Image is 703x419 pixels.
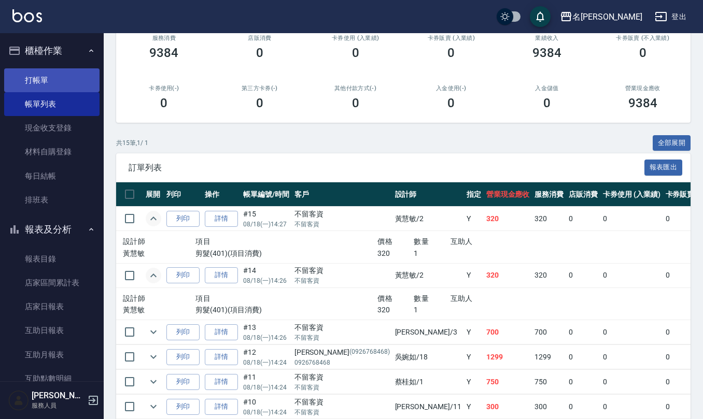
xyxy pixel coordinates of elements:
[129,85,200,92] h2: 卡券使用(-)
[512,85,583,92] h2: 入金儲值
[392,345,464,369] td: 吳婉如 /18
[241,345,292,369] td: #12
[414,294,429,302] span: 數量
[195,237,210,245] span: 項目
[294,408,390,417] p: 不留客資
[600,345,663,369] td: 0
[123,237,145,245] span: 設計師
[4,343,100,367] a: 互助月報表
[146,399,161,414] button: expand row
[224,35,296,41] h2: 店販消費
[464,395,484,419] td: Y
[4,247,100,271] a: 報表目錄
[600,263,663,287] td: 0
[243,333,289,342] p: 08/18 (一) 14:26
[556,6,646,27] button: 名[PERSON_NAME]
[532,207,566,231] td: 320
[566,207,600,231] td: 0
[294,358,390,367] p: 0926768468
[224,85,296,92] h2: 第三方卡券(-)
[414,237,429,245] span: 數量
[294,383,390,392] p: 不留客資
[4,37,100,64] button: 櫃檯作業
[4,319,100,342] a: 互助日報表
[512,35,583,41] h2: 業績收入
[653,135,691,151] button: 全部展開
[123,294,145,302] span: 設計師
[532,46,561,60] h3: 9384
[532,395,566,419] td: 300
[294,397,390,408] div: 不留客資
[195,248,377,259] p: 剪髮(401)(項目消費)
[123,305,195,315] p: 黃慧敏
[532,345,566,369] td: 1299
[146,211,161,226] button: expand row
[243,220,289,229] p: 08/18 (一) 14:27
[566,345,600,369] td: 0
[416,85,487,92] h2: 入金使用(-)
[256,96,263,110] h3: 0
[146,268,161,283] button: expand row
[484,370,532,394] td: 750
[377,248,414,259] p: 320
[294,220,390,229] p: 不留客資
[4,188,100,212] a: 排班表
[4,116,100,140] a: 現金收支登錄
[160,96,167,110] h3: 0
[241,320,292,344] td: #13
[464,370,484,394] td: Y
[644,160,683,176] button: 報表匯出
[451,294,473,302] span: 互助人
[320,85,391,92] h2: 其他付款方式(-)
[532,182,566,207] th: 服務消費
[484,182,532,207] th: 營業現金應收
[294,209,390,220] div: 不留客資
[4,164,100,188] a: 每日結帳
[202,182,241,207] th: 操作
[530,6,551,27] button: save
[447,46,455,60] h3: 0
[4,216,100,243] button: 報表及分析
[352,46,359,60] h3: 0
[294,276,390,285] p: 不留客資
[146,349,161,365] button: expand row
[484,320,532,344] td: 700
[572,10,642,23] div: 名[PERSON_NAME]
[377,305,414,315] p: 320
[294,347,390,358] div: [PERSON_NAME]
[256,46,263,60] h3: 0
[241,182,292,207] th: 帳單編號/時間
[123,248,195,259] p: 黃慧敏
[600,320,663,344] td: 0
[484,345,532,369] td: 1299
[241,207,292,231] td: #15
[4,92,100,116] a: 帳單列表
[294,322,390,333] div: 不留客資
[241,395,292,419] td: #10
[4,140,100,164] a: 材料自購登錄
[129,163,644,173] span: 訂單列表
[392,370,464,394] td: 蔡桂如 /1
[12,9,42,22] img: Logo
[292,182,392,207] th: 客戶
[651,7,691,26] button: 登出
[205,324,238,340] a: 詳情
[543,96,551,110] h3: 0
[32,391,85,401] h5: [PERSON_NAME]
[166,374,200,390] button: 列印
[532,370,566,394] td: 750
[320,35,391,41] h2: 卡券使用 (入業績)
[447,96,455,110] h3: 0
[205,349,238,365] a: 詳情
[392,320,464,344] td: [PERSON_NAME] /3
[4,295,100,319] a: 店家日報表
[484,263,532,287] td: 320
[532,263,566,287] td: 320
[464,182,484,207] th: 指定
[607,35,678,41] h2: 卡券販賣 (不入業績)
[195,305,377,315] p: 剪髮(401)(項目消費)
[294,265,390,276] div: 不留客資
[451,237,473,245] span: 互助人
[4,68,100,92] a: 打帳單
[166,211,200,227] button: 列印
